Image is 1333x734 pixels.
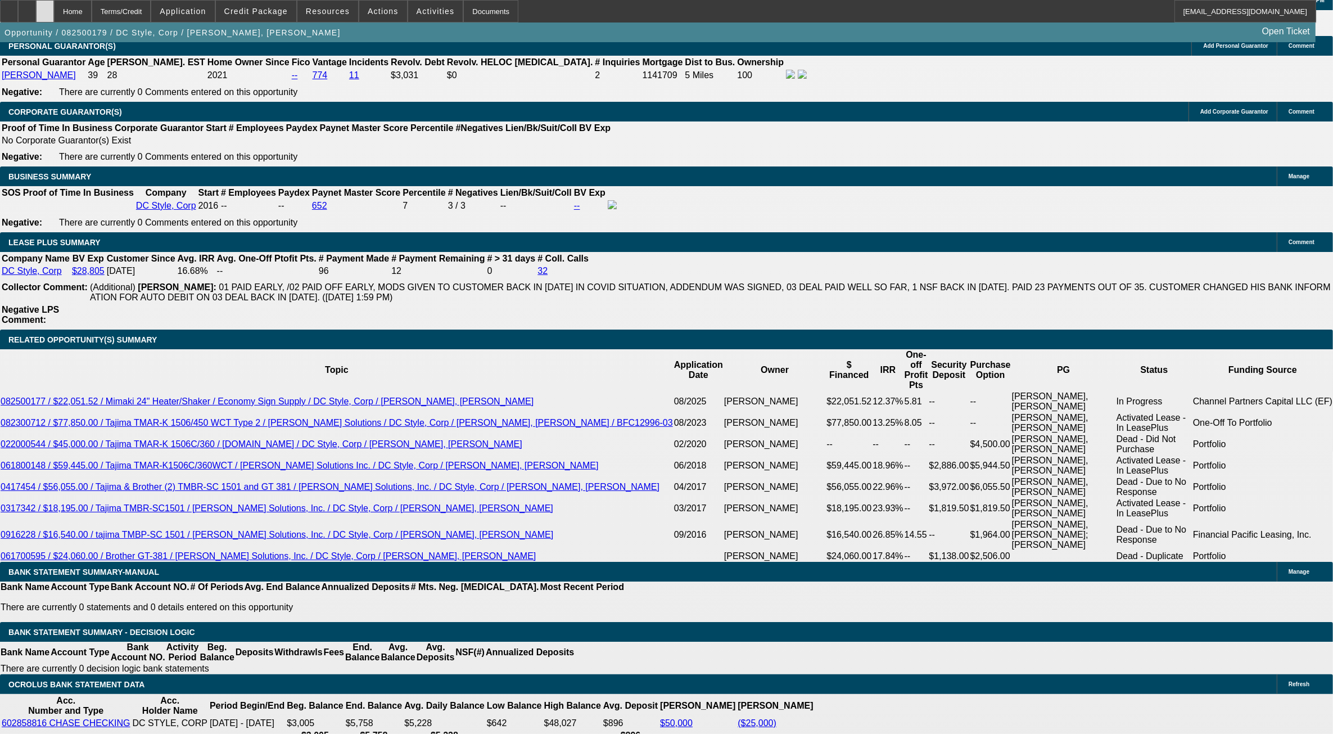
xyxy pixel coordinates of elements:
[1116,551,1192,562] td: Dead - Duplicate
[177,265,215,277] td: 16.68%
[235,642,274,663] th: Deposits
[90,282,135,292] span: (Additional)
[904,349,929,391] th: One-off Profit Pts
[500,200,572,212] td: --
[2,266,62,276] a: DC Style, Corp
[404,718,485,729] td: $5,228
[278,200,310,212] td: --
[2,152,42,161] b: Negative:
[674,434,724,455] td: 02/2020
[447,57,593,67] b: Revolv. HELOC [MEDICAL_DATA].
[904,412,929,434] td: 8.05
[826,455,872,476] td: $59,445.00
[2,282,88,292] b: Collector Comment:
[2,718,130,728] a: 602858816 CHASE CHECKING
[1,418,673,427] a: 082300712 / $77,850.00 / Tajima TMAR-K 1506/450 WCT Type 2 / [PERSON_NAME] Solutions / DC Style, ...
[1,551,536,561] a: 061700595 / $24,060.00 / Brother GT-381 / [PERSON_NAME] Solutions, Inc. / DC Style, Corp / [PERSO...
[1116,391,1192,412] td: In Progress
[391,265,485,277] td: 12
[500,188,572,197] b: Lien/Bk/Suit/Coll
[207,70,228,80] span: 2021
[1116,349,1192,391] th: Status
[904,498,929,519] td: --
[674,519,724,551] td: 09/2016
[391,57,445,67] b: Revolv. Debt
[8,335,157,344] span: RELATED OPPORTUNITY(S) SUMMARY
[872,455,903,476] td: 18.96%
[724,498,826,519] td: [PERSON_NAME]
[724,455,826,476] td: [PERSON_NAME]
[1011,455,1116,476] td: [PERSON_NAME], [PERSON_NAME]
[736,69,784,82] td: 100
[872,391,903,412] td: 12.37%
[872,498,903,519] td: 23.93%
[1,439,522,449] a: 022000544 / $45,000.00 / Tajima TMAR-K 1506C/360 / [DOMAIN_NAME] / DC Style, Corp / [PERSON_NAME]...
[136,201,196,210] a: DC Style, Corp
[685,69,736,82] td: 5 Miles
[446,69,594,82] td: $0
[872,434,903,455] td: --
[1011,498,1116,519] td: [PERSON_NAME], [PERSON_NAME]
[544,718,602,729] td: $48,027
[674,412,724,434] td: 08/2023
[59,218,297,227] span: There are currently 0 Comments entered on this opportunity
[724,551,826,562] td: [PERSON_NAME]
[313,70,328,80] a: 774
[970,434,1011,455] td: $4,500.00
[826,434,872,455] td: --
[1,482,659,492] a: 0417454 / $56,055.00 / Tajima & Brother (2) TMBR-SC 1501 and GT 381 / [PERSON_NAME] Solutions, In...
[1192,349,1333,391] th: Funding Source
[292,70,298,80] a: --
[160,7,206,16] span: Application
[320,582,410,593] th: Annualized Deposits
[798,70,807,79] img: linkedin-icon.png
[410,123,453,133] b: Percentile
[115,123,204,133] b: Corporate Guarantor
[738,718,776,728] a: ($25,000)
[904,455,929,476] td: --
[1,135,616,146] td: No Corporate Guarantor(s) Exist
[8,568,159,577] span: BANK STATEMENT SUMMARY-MANUAL
[485,642,575,663] th: Annualized Deposits
[1,602,624,613] p: There are currently 0 statements and 0 details entered on this opportunity
[970,349,1011,391] th: Purchase Option
[132,718,208,729] td: DC STYLE, CORP
[1192,519,1333,551] td: Financial Pacific Leasing, Inc.
[286,718,344,729] td: $3,005
[209,718,285,729] td: [DATE] - [DATE]
[408,1,463,22] button: Activities
[674,391,724,412] td: 08/2025
[410,582,540,593] th: # Mts. Neg. [MEDICAL_DATA].
[970,412,1011,434] td: --
[1192,476,1333,498] td: Portfolio
[2,218,42,227] b: Negative:
[608,200,617,209] img: facebook-icon.png
[216,265,317,277] td: --
[404,695,485,717] th: Avg. Daily Balance
[659,695,736,717] th: [PERSON_NAME]
[110,582,190,593] th: Bank Account NO.
[8,172,91,181] span: BUSINESS SUMMARY
[1289,173,1309,179] span: Manage
[486,695,543,717] th: Low Balance
[207,57,290,67] b: Home Owner Since
[928,519,969,551] td: --
[574,201,580,210] a: --
[970,498,1011,519] td: $1,819.50
[390,69,445,82] td: $3,031
[59,87,297,97] span: There are currently 0 Comments entered on this opportunity
[417,7,455,16] span: Activities
[1289,569,1309,575] span: Manage
[2,254,70,263] b: Company Name
[826,391,872,412] td: $22,051.52
[1289,239,1314,245] span: Comment
[1192,412,1333,434] td: One-Off To Portfolio
[1289,681,1309,687] span: Refresh
[286,123,318,133] b: Paydex
[4,28,341,37] span: Opportunity / 082500179 / DC Style, Corp / [PERSON_NAME], [PERSON_NAME]
[107,254,175,263] b: Customer Since
[1,397,534,406] a: 082500177 / $22,051.52 / Mimaki 24" Heater/Shaker / Economy Sign Supply / DC Style, Corp / [PERSO...
[178,254,215,263] b: Avg. IRR
[904,551,929,562] td: --
[22,187,134,199] th: Proof of Time In Business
